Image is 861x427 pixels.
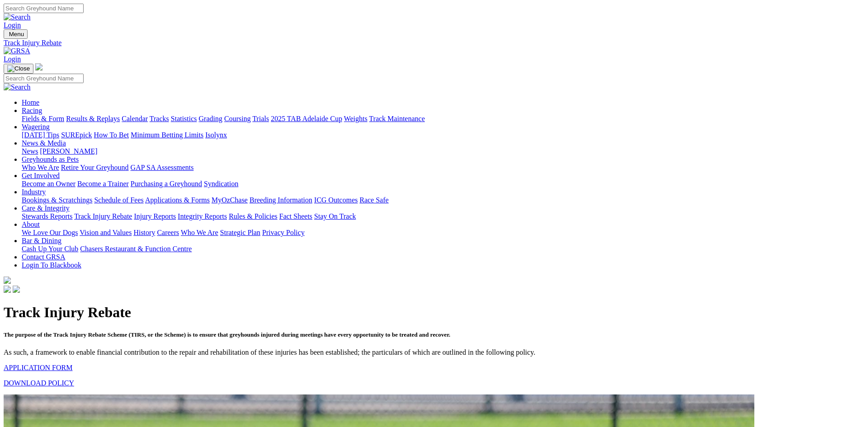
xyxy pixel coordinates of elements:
[4,21,21,29] a: Login
[4,39,857,47] a: Track Injury Rebate
[204,180,238,188] a: Syndication
[22,147,38,155] a: News
[22,237,61,244] a: Bar & Dining
[74,212,132,220] a: Track Injury Rebate
[131,131,203,139] a: Minimum Betting Limits
[22,107,42,114] a: Racing
[22,115,857,123] div: Racing
[22,204,70,212] a: Care & Integrity
[22,131,857,139] div: Wagering
[369,115,425,122] a: Track Maintenance
[314,196,358,204] a: ICG Outcomes
[314,212,356,220] a: Stay On Track
[77,180,129,188] a: Become a Trainer
[22,229,78,236] a: We Love Our Dogs
[22,245,78,253] a: Cash Up Your Club
[61,164,129,171] a: Retire Your Greyhound
[4,74,84,83] input: Search
[22,172,60,179] a: Get Involved
[359,196,388,204] a: Race Safe
[40,147,97,155] a: [PERSON_NAME]
[178,212,227,220] a: Integrity Reports
[9,31,24,38] span: Menu
[4,277,11,284] img: logo-grsa-white.png
[212,196,248,204] a: MyOzChase
[22,221,40,228] a: About
[4,348,857,357] p: As such, a framework to enable financial contribution to the repair and rehabilitation of these i...
[22,164,59,171] a: Who We Are
[131,164,194,171] a: GAP SA Assessments
[4,379,74,387] a: DOWNLOAD POLICY
[134,212,176,220] a: Injury Reports
[145,196,210,204] a: Applications & Forms
[199,115,222,122] a: Grading
[157,229,179,236] a: Careers
[205,131,227,139] a: Isolynx
[22,99,39,106] a: Home
[22,180,75,188] a: Become an Owner
[249,196,312,204] a: Breeding Information
[94,131,129,139] a: How To Bet
[181,229,218,236] a: Who We Are
[35,63,42,70] img: logo-grsa-white.png
[22,212,72,220] a: Stewards Reports
[22,253,65,261] a: Contact GRSA
[4,29,28,39] button: Toggle navigation
[150,115,169,122] a: Tracks
[262,229,305,236] a: Privacy Policy
[7,65,30,72] img: Close
[122,115,148,122] a: Calendar
[22,245,857,253] div: Bar & Dining
[22,147,857,155] div: News & Media
[22,196,92,204] a: Bookings & Scratchings
[133,229,155,236] a: History
[4,47,30,55] img: GRSA
[4,13,31,21] img: Search
[220,229,260,236] a: Strategic Plan
[61,131,92,139] a: SUREpick
[344,115,367,122] a: Weights
[4,83,31,91] img: Search
[279,212,312,220] a: Fact Sheets
[13,286,20,293] img: twitter.svg
[22,164,857,172] div: Greyhounds as Pets
[229,212,278,220] a: Rules & Policies
[271,115,342,122] a: 2025 TAB Adelaide Cup
[4,331,857,338] h5: The purpose of the Track Injury Rebate Scheme (TIRS, or the Scheme) is to ensure that greyhounds ...
[80,245,192,253] a: Chasers Restaurant & Function Centre
[22,139,66,147] a: News & Media
[4,4,84,13] input: Search
[4,364,72,371] a: APPLICATION FORM
[131,180,202,188] a: Purchasing a Greyhound
[22,196,857,204] div: Industry
[171,115,197,122] a: Statistics
[4,304,857,321] h1: Track Injury Rebate
[66,115,120,122] a: Results & Replays
[22,212,857,221] div: Care & Integrity
[4,55,21,63] a: Login
[22,188,46,196] a: Industry
[94,196,143,204] a: Schedule of Fees
[4,64,33,74] button: Toggle navigation
[22,123,50,131] a: Wagering
[80,229,132,236] a: Vision and Values
[252,115,269,122] a: Trials
[224,115,251,122] a: Coursing
[22,229,857,237] div: About
[22,131,59,139] a: [DATE] Tips
[4,286,11,293] img: facebook.svg
[22,261,81,269] a: Login To Blackbook
[22,180,857,188] div: Get Involved
[22,115,64,122] a: Fields & Form
[22,155,79,163] a: Greyhounds as Pets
